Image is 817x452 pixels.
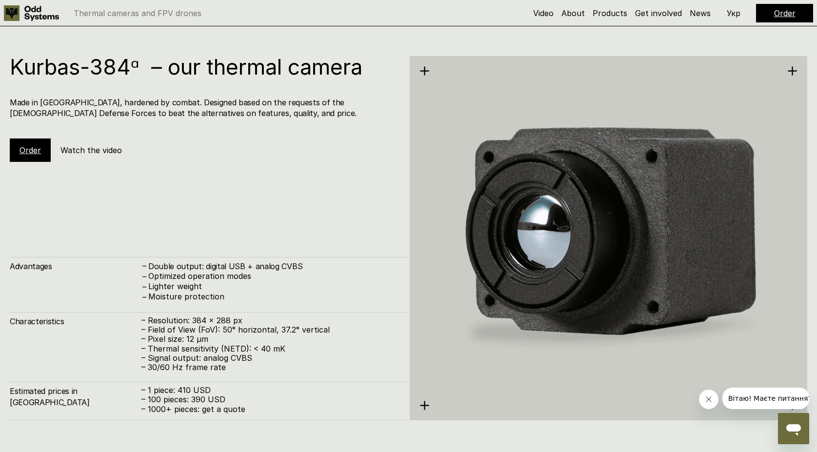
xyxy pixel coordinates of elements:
[774,8,796,18] a: Order
[74,9,201,17] p: Thermal cameras and FPV drones
[10,97,398,119] h4: Made in [GEOGRAPHIC_DATA], hardened by combat. Designed based on the requests of the [DEMOGRAPHIC...
[148,282,398,291] p: Lighter weight
[148,261,398,272] h4: Double output: digital USB + analog CVBS
[10,316,141,327] h4: Characteristics
[561,8,585,18] a: About
[20,145,41,155] a: Order
[141,386,398,414] p: – 1 piece: 410 USD – 100 pieces: 390 USD – 1000+ pieces: get a quote
[141,363,398,372] p: – 30/60 Hz frame rate
[727,9,740,17] p: Укр
[60,145,122,156] h5: Watch the video
[778,413,809,444] iframe: Button to launch messaging window
[6,7,89,15] span: Вітаю! Маєте питання?
[533,8,554,18] a: Video
[141,354,398,363] p: – Signal output: analog CVBS
[593,8,627,18] a: Products
[10,261,141,272] h4: Advantages
[635,8,682,18] a: Get involved
[690,8,711,18] a: News
[10,386,141,408] h4: Estimated prices in [GEOGRAPHIC_DATA]
[722,388,809,409] iframe: Message from company
[141,344,398,354] p: – Thermal sensitivity (NETD): < 40 mK
[699,390,718,409] iframe: Close message
[10,56,398,78] h1: Kurbas-384ᵅ – our thermal camera
[141,316,398,325] p: – Resolution: 384 x 288 px
[142,281,146,292] h4: –
[141,325,398,334] p: – Field of View (FoV): 50° horizontal, 37.2° vertical
[141,334,398,344] p: – Pixel size: 12 µm
[142,271,146,282] h4: –
[142,292,146,302] h4: –
[148,272,398,281] p: Optimized operation modes
[142,260,146,271] h4: –
[148,292,398,301] p: Moisture protection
